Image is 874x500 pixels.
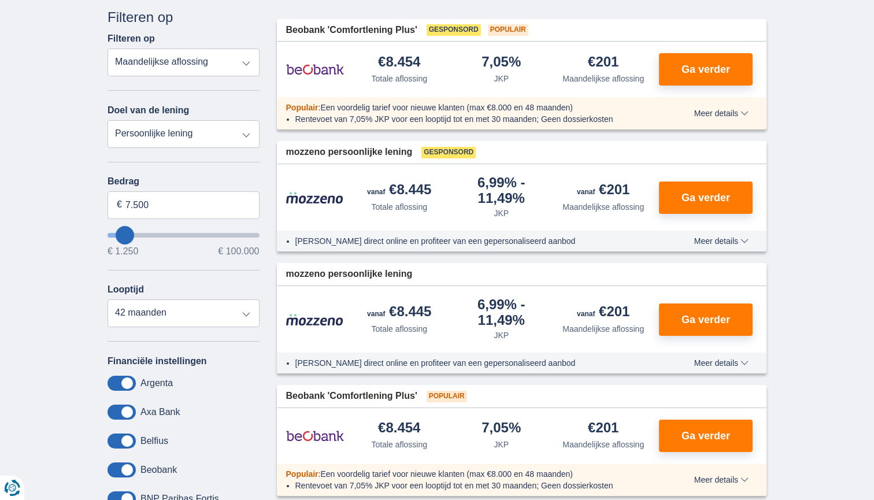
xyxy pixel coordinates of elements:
[494,208,509,219] div: JKP
[378,55,420,71] div: €8.454
[140,378,173,388] label: Argenta
[686,358,757,368] button: Meer details
[682,431,730,441] span: Ga verder
[286,191,344,204] img: product.pl.alt Mozzeno
[277,468,661,480] div: :
[140,465,177,475] label: Beobank
[562,323,644,335] div: Maandelijkse aflossing
[494,439,509,450] div: JKP
[694,359,749,367] span: Meer details
[286,421,344,450] img: product.pl.alt Beobank
[140,436,168,446] label: Belfius
[108,284,144,295] label: Looptijd
[286,146,413,159] span: mozzeno persoonlijke lening
[371,73,427,84] div: Totale aflossing
[371,439,427,450] div: Totale aflossing
[295,480,652,491] li: Rentevoet van 7,05% JKP voor een looptijd tot en met 30 maanden; Geen dossierkosten
[286,103,319,112] span: Populair
[421,147,476,158] span: Gesponsord
[286,469,319,479] span: Populair
[378,421,420,436] div: €8.454
[295,113,652,125] li: Rentevoet van 7,05% JKP voor een looptijd tot en met 30 maanden; Geen dossierkosten
[455,176,548,205] div: 6,99%
[108,176,260,187] label: Bedrag
[482,421,521,436] div: 7,05%
[682,192,730,203] span: Ga verder
[218,247,259,256] span: € 100.000
[286,55,344,84] img: product.pl.alt Beobank
[108,105,189,116] label: Doel van de lening
[686,475,757,484] button: Meer details
[694,237,749,245] span: Meer details
[562,73,644,84] div: Maandelijkse aflossing
[108,8,260,27] div: Filteren op
[427,24,481,36] span: Gesponsord
[277,102,661,113] div: :
[108,233,260,238] input: wantToBorrow
[562,201,644,213] div: Maandelijkse aflossing
[367,183,431,199] div: €8.445
[320,103,573,112] span: Een voordelig tarief voor nieuwe klanten (max €8.000 en 48 maanden)
[286,390,417,403] span: Beobank 'Comfortlening Plus'
[108,34,155,44] label: Filteren op
[659,182,753,214] button: Ga verder
[488,24,528,36] span: Populair
[686,109,757,118] button: Meer details
[682,64,730,75] span: Ga verder
[682,314,730,325] span: Ga verder
[562,439,644,450] div: Maandelijkse aflossing
[577,183,629,199] div: €201
[286,24,417,37] span: Beobank 'Comfortlening Plus'
[108,247,138,256] span: € 1.250
[117,198,122,212] span: €
[286,313,344,326] img: product.pl.alt Mozzeno
[371,323,427,335] div: Totale aflossing
[427,391,467,402] span: Populair
[494,329,509,341] div: JKP
[140,407,180,417] label: Axa Bank
[494,73,509,84] div: JKP
[108,356,207,366] label: Financiële instellingen
[295,357,652,369] li: [PERSON_NAME] direct online en profiteer van een gepersonaliseerd aanbod
[295,235,652,247] li: [PERSON_NAME] direct online en profiteer van een gepersonaliseerd aanbod
[659,53,753,86] button: Ga verder
[320,469,573,479] span: Een voordelig tarief voor nieuwe klanten (max €8.000 en 48 maanden)
[577,305,629,321] div: €201
[482,55,521,71] div: 7,05%
[659,420,753,452] button: Ga verder
[694,109,749,117] span: Meer details
[686,236,757,246] button: Meer details
[455,298,548,327] div: 6,99%
[659,303,753,336] button: Ga verder
[588,421,619,436] div: €201
[371,201,427,213] div: Totale aflossing
[694,476,749,484] span: Meer details
[367,305,431,321] div: €8.445
[286,268,413,281] span: mozzeno persoonlijke lening
[588,55,619,71] div: €201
